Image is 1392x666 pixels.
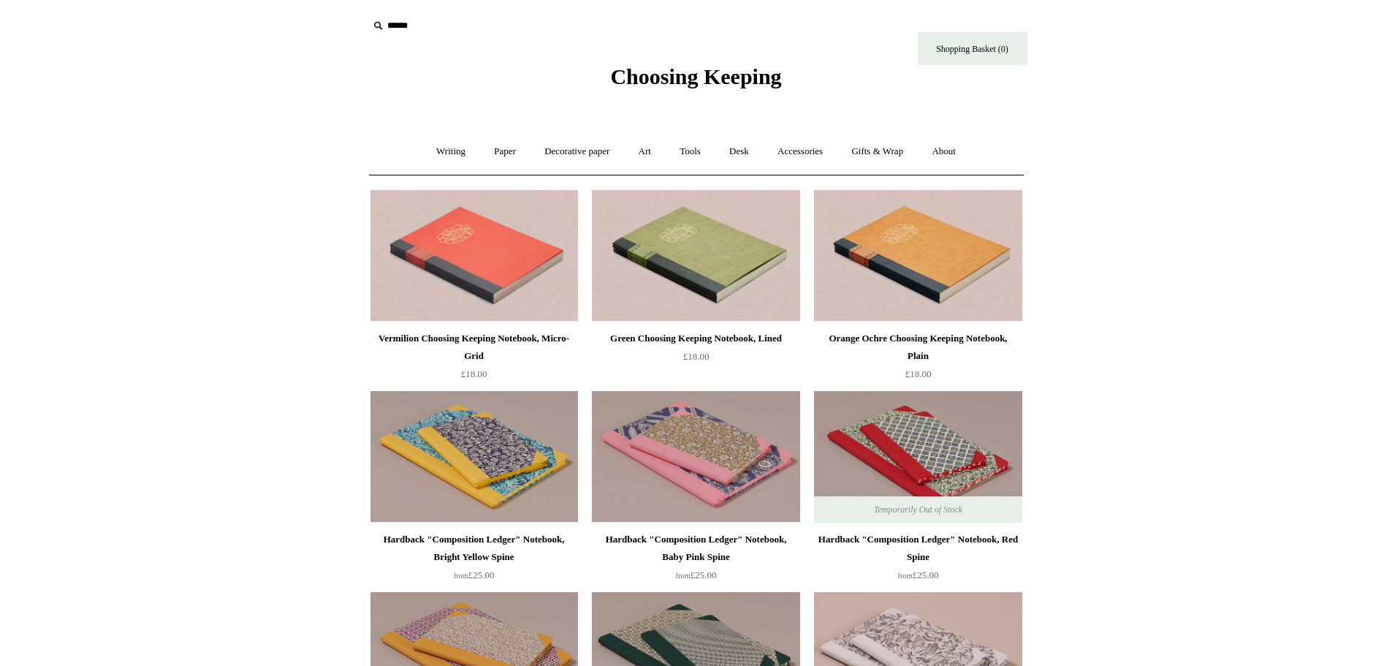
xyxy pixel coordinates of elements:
[818,531,1018,566] div: Hardback "Composition Ledger" Notebook, Red Spine
[898,572,913,580] span: from
[370,190,578,322] a: Vermilion Choosing Keeping Notebook, Micro-Grid Vermilion Choosing Keeping Notebook, Micro-Grid
[859,496,977,523] span: Temporarily Out of Stock
[818,330,1018,365] div: Orange Ochre Choosing Keeping Notebook, Plain
[370,391,578,523] img: Hardback "Composition Ledger" Notebook, Bright Yellow Spine
[610,76,781,86] a: Choosing Keeping
[898,569,939,580] span: £25.00
[676,569,717,580] span: £25.00
[814,531,1022,591] a: Hardback "Composition Ledger" Notebook, Red Spine from£25.00
[814,330,1022,390] a: Orange Ochre Choosing Keeping Notebook, Plain £18.00
[592,391,799,523] img: Hardback "Composition Ledger" Notebook, Baby Pink Spine
[814,391,1022,523] a: Hardback "Composition Ledger" Notebook, Red Spine Hardback "Composition Ledger" Notebook, Red Spi...
[592,190,799,322] img: Green Choosing Keeping Notebook, Lined
[454,569,495,580] span: £25.00
[814,190,1022,322] a: Orange Ochre Choosing Keeping Notebook, Plain Orange Ochre Choosing Keeping Notebook, Plain
[716,132,762,171] a: Desk
[592,190,799,322] a: Green Choosing Keeping Notebook, Lined Green Choosing Keeping Notebook, Lined
[370,391,578,523] a: Hardback "Composition Ledger" Notebook, Bright Yellow Spine Hardback "Composition Ledger" Noteboo...
[676,572,691,580] span: from
[370,531,578,591] a: Hardback "Composition Ledger" Notebook, Bright Yellow Spine from£25.00
[374,531,574,566] div: Hardback "Composition Ledger" Notebook, Bright Yellow Spine
[838,132,916,171] a: Gifts & Wrap
[905,368,932,379] span: £18.00
[764,132,836,171] a: Accessories
[370,330,578,390] a: Vermilion Choosing Keeping Notebook, Micro-Grid £18.00
[919,132,969,171] a: About
[666,132,714,171] a: Tools
[596,330,796,347] div: Green Choosing Keeping Notebook, Lined
[592,531,799,591] a: Hardback "Composition Ledger" Notebook, Baby Pink Spine from£25.00
[423,132,479,171] a: Writing
[592,391,799,523] a: Hardback "Composition Ledger" Notebook, Baby Pink Spine Hardback "Composition Ledger" Notebook, B...
[814,190,1022,322] img: Orange Ochre Choosing Keeping Notebook, Plain
[531,132,623,171] a: Decorative paper
[918,32,1027,65] a: Shopping Basket (0)
[481,132,529,171] a: Paper
[374,330,574,365] div: Vermilion Choosing Keeping Notebook, Micro-Grid
[461,368,487,379] span: £18.00
[596,531,796,566] div: Hardback "Composition Ledger" Notebook, Baby Pink Spine
[454,572,468,580] span: from
[683,351,710,362] span: £18.00
[610,64,781,88] span: Choosing Keeping
[625,132,664,171] a: Art
[370,190,578,322] img: Vermilion Choosing Keeping Notebook, Micro-Grid
[592,330,799,390] a: Green Choosing Keeping Notebook, Lined £18.00
[814,391,1022,523] img: Hardback "Composition Ledger" Notebook, Red Spine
